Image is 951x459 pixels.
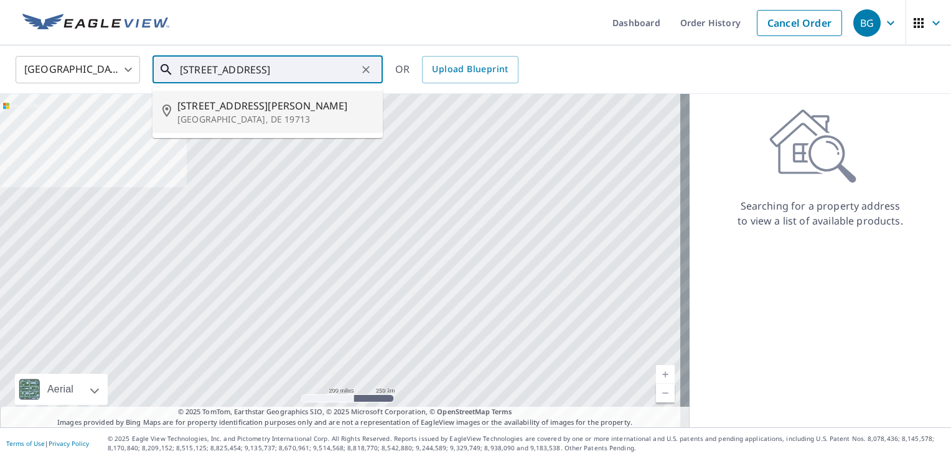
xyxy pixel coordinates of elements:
[177,98,373,113] span: [STREET_ADDRESS][PERSON_NAME]
[395,56,518,83] div: OR
[178,407,512,417] span: © 2025 TomTom, Earthstar Geographics SIO, © 2025 Microsoft Corporation, ©
[6,440,89,447] p: |
[656,384,675,402] a: Current Level 5, Zoom Out
[437,407,489,416] a: OpenStreetMap
[853,9,881,37] div: BG
[737,198,904,228] p: Searching for a property address to view a list of available products.
[357,61,375,78] button: Clear
[49,439,89,448] a: Privacy Policy
[180,52,357,87] input: Search by address or latitude-longitude
[44,374,77,405] div: Aerial
[108,434,945,453] p: © 2025 Eagle View Technologies, Inc. and Pictometry International Corp. All Rights Reserved. Repo...
[422,56,518,83] a: Upload Blueprint
[16,52,140,87] div: [GEOGRAPHIC_DATA]
[6,439,45,448] a: Terms of Use
[15,374,108,405] div: Aerial
[656,365,675,384] a: Current Level 5, Zoom In
[492,407,512,416] a: Terms
[432,62,508,77] span: Upload Blueprint
[177,113,373,126] p: [GEOGRAPHIC_DATA], DE 19713
[757,10,842,36] a: Cancel Order
[22,14,169,32] img: EV Logo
